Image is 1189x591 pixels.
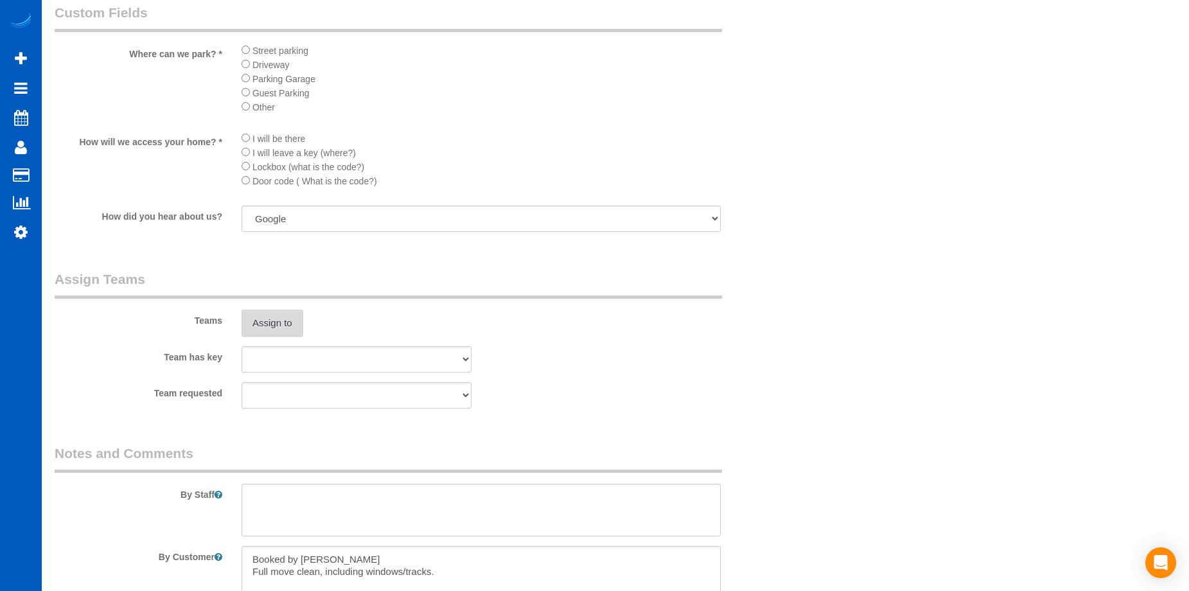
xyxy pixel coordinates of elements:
[45,310,232,327] label: Teams
[252,60,290,70] span: Driveway
[252,148,356,158] span: I will leave a key (where?)
[8,13,33,31] img: Automaid Logo
[55,270,722,299] legend: Assign Teams
[252,46,308,56] span: Street parking
[45,43,232,60] label: Where can we park? *
[45,546,232,563] label: By Customer
[252,176,377,186] span: Door code ( What is the code?)
[45,346,232,364] label: Team has key
[1145,547,1176,578] div: Open Intercom Messenger
[45,382,232,400] label: Team requested
[45,131,232,148] label: How will we access your home? *
[252,162,364,172] span: Lockbox (what is the code?)
[45,484,232,501] label: By Staff
[252,134,305,144] span: I will be there
[242,310,303,337] button: Assign to
[252,88,310,98] span: Guest Parking
[55,3,722,32] legend: Custom Fields
[252,74,315,84] span: Parking Garage
[55,444,722,473] legend: Notes and Comments
[45,206,232,223] label: How did you hear about us?
[252,102,275,112] span: Other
